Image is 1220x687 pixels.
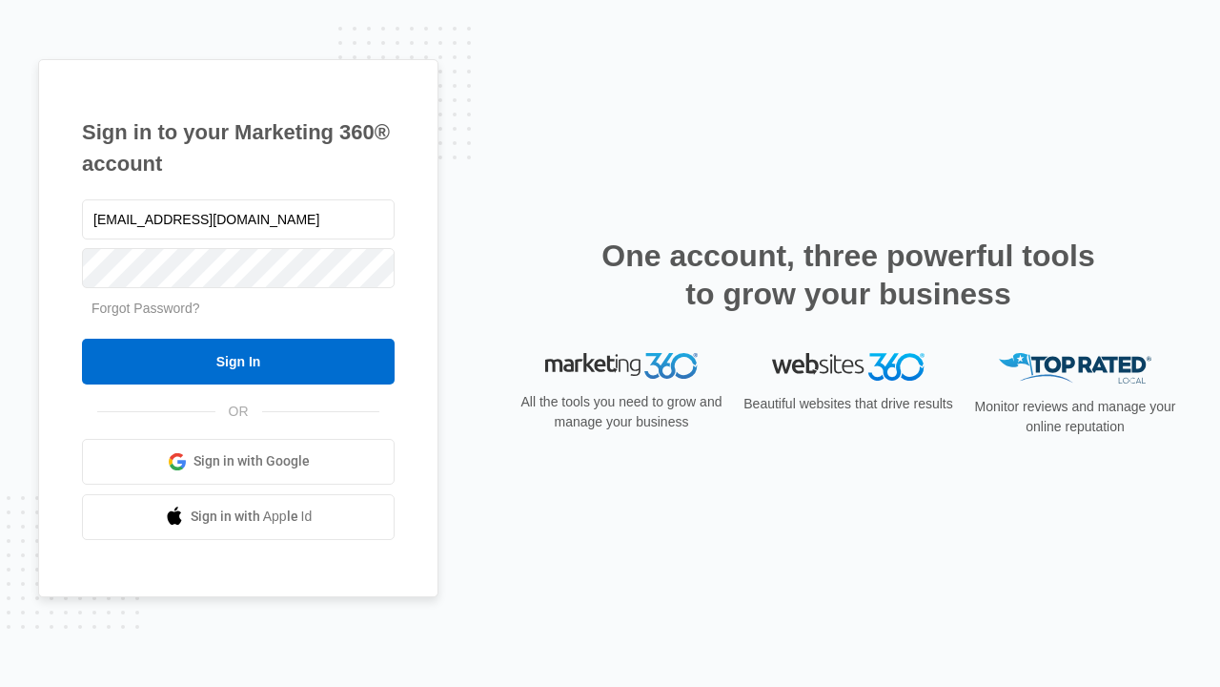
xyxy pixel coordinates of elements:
[742,394,955,414] p: Beautiful websites that drive results
[82,339,395,385] input: Sign In
[82,439,395,485] a: Sign in with Google
[82,199,395,239] input: Email
[82,116,395,179] h1: Sign in to your Marketing 360® account
[596,237,1101,313] h2: One account, three powerful tools to grow your business
[215,402,262,422] span: OR
[968,397,1182,437] p: Monitor reviews and manage your online reputation
[82,494,395,540] a: Sign in with Apple Id
[91,301,200,316] a: Forgot Password?
[191,507,313,527] span: Sign in with Apple Id
[999,353,1151,385] img: Top Rated Local
[545,353,698,380] img: Marketing 360
[515,392,728,432] p: All the tools you need to grow and manage your business
[193,451,310,471] span: Sign in with Google
[772,353,925,381] img: Websites 360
